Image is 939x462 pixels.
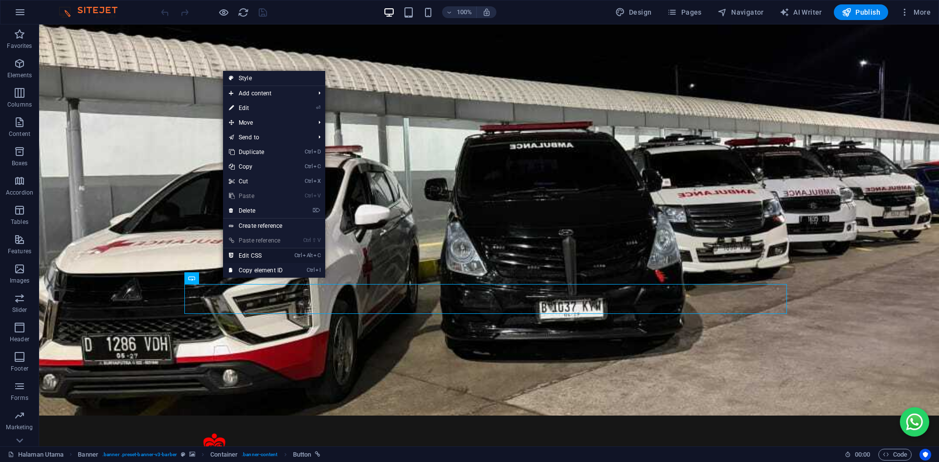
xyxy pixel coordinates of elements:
button: Pages [663,4,705,20]
h6: 100% [457,6,472,18]
i: Ctrl [294,252,302,259]
span: AI Writer [780,7,822,17]
a: CtrlXCut [223,174,289,189]
a: CtrlAltCEdit CSS [223,248,289,263]
a: CtrlICopy element ID [223,263,289,278]
i: Ctrl [305,149,313,155]
p: Forms [11,394,28,402]
i: ⇧ [312,237,316,243]
img: Editor Logo [56,6,130,18]
span: Code [883,449,907,461]
span: . banner-content [242,449,277,461]
i: Ctrl [305,163,313,170]
p: Columns [7,101,32,109]
p: Accordion [6,189,33,197]
a: Style [223,71,325,86]
button: More [896,4,935,20]
p: Favorites [7,42,32,50]
i: V [317,237,320,243]
span: : [862,451,863,458]
p: Marketing [6,423,33,431]
a: ⌦Delete [223,203,289,218]
i: C [313,163,320,170]
span: Click to select. Double-click to edit [78,449,98,461]
span: Publish [842,7,880,17]
button: Publish [834,4,888,20]
a: CtrlCCopy [223,159,289,174]
a: CtrlVPaste [223,189,289,203]
p: Footer [11,365,28,373]
span: Move [223,115,311,130]
i: D [313,149,320,155]
a: Click to cancel selection. Double-click to open Pages [8,449,64,461]
button: Click here to leave preview mode and continue editing [218,6,229,18]
i: I [315,267,320,273]
span: Add content [223,86,311,101]
p: Elements [7,71,32,79]
button: AI Writer [776,4,826,20]
p: Header [10,335,29,343]
span: Click to select. Double-click to edit [293,449,312,461]
a: CtrlDDuplicate [223,145,289,159]
i: C [313,252,320,259]
span: Navigator [717,7,764,17]
p: Content [9,130,30,138]
a: Create reference [223,219,325,233]
a: ⏎Edit [223,101,289,115]
p: Boxes [12,159,28,167]
span: . banner .preset-banner-v3-barber [102,449,177,461]
button: Usercentrics [919,449,931,461]
i: Ctrl [307,267,314,273]
i: Ctrl [305,193,313,199]
span: Design [615,7,652,17]
button: Design [611,4,656,20]
span: 00 00 [855,449,870,461]
i: ⏎ [316,105,320,111]
nav: breadcrumb [78,449,320,461]
button: reload [237,6,249,18]
a: Ctrl⇧VPaste reference [223,233,289,248]
span: More [900,7,931,17]
i: ⌦ [313,207,320,214]
span: Pages [667,7,701,17]
i: X [313,178,320,184]
p: Images [10,277,30,285]
i: V [313,193,320,199]
a: Send to [223,130,311,145]
i: Reload page [238,7,249,18]
i: Ctrl [305,178,313,184]
span: Click to select. Double-click to edit [210,449,238,461]
button: Code [878,449,912,461]
button: Navigator [714,4,768,20]
i: This element is linked [315,452,320,457]
i: Alt [303,252,313,259]
div: Design (Ctrl+Alt+Y) [611,4,656,20]
p: Slider [12,306,27,314]
p: Features [8,247,31,255]
p: Tables [11,218,28,226]
i: This element is a customizable preset [181,452,185,457]
i: Ctrl [303,237,311,243]
button: 100% [442,6,477,18]
i: This element contains a background [189,452,195,457]
h6: Session time [845,449,871,461]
